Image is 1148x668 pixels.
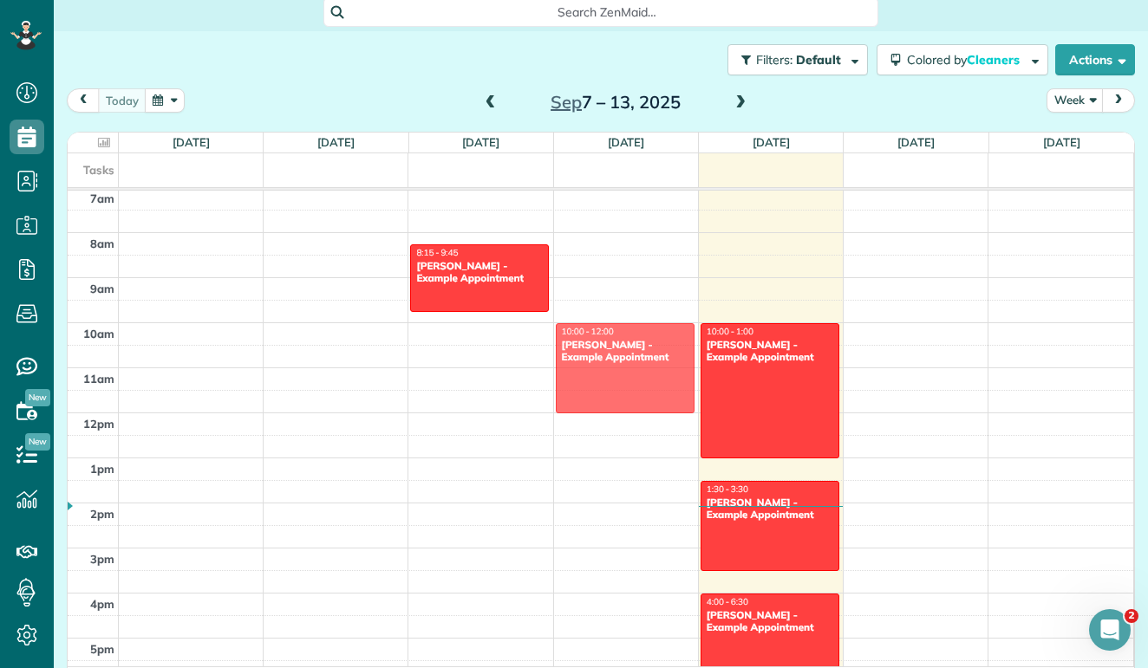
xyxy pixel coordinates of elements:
button: next [1102,88,1135,112]
div: [PERSON_NAME] - Example Appointment [706,609,834,634]
a: [DATE] [753,135,790,149]
div: [PERSON_NAME] - Example Appointment [415,260,544,285]
span: 10:00 - 12:00 [562,326,614,337]
span: 11am [83,372,114,386]
span: 10am [83,327,114,340]
span: Cleaners [967,52,1022,68]
span: 8:15 - 9:45 [416,247,458,258]
span: 4pm [90,597,114,611]
span: Default [796,52,842,68]
h2: 7 – 13, 2025 [507,93,724,112]
span: New [25,389,50,406]
a: [DATE] [462,135,499,149]
a: [DATE] [608,135,645,149]
iframe: Intercom live chat [1089,609,1131,651]
button: prev [67,88,100,112]
button: Colored byCleaners [877,44,1048,75]
span: 3pm [90,552,114,566]
span: Sep [551,91,582,113]
button: Week [1047,88,1104,112]
span: 1pm [90,462,114,476]
span: 10:00 - 1:00 [707,326,753,337]
span: 12pm [83,417,114,431]
div: [PERSON_NAME] - Example Appointment [706,339,834,364]
span: New [25,433,50,451]
button: Actions [1055,44,1135,75]
span: 7am [90,191,114,205]
span: 2pm [90,507,114,521]
a: [DATE] [1043,135,1080,149]
span: Filters: [756,52,793,68]
span: Colored by [907,52,1026,68]
span: 8am [90,237,114,250]
span: Tasks [83,163,114,177]
span: 2 [1125,609,1138,623]
a: [DATE] [317,135,355,149]
a: Filters: Default [719,44,868,75]
button: today [98,88,147,112]
span: 5pm [90,642,114,656]
a: [DATE] [173,135,210,149]
div: [PERSON_NAME] - Example Appointment [561,339,689,364]
span: 4:00 - 6:30 [707,596,748,607]
a: [DATE] [897,135,935,149]
button: Filters: Default [727,44,868,75]
span: 9am [90,282,114,295]
span: 1:30 - 3:30 [707,483,748,495]
div: [PERSON_NAME] - Example Appointment [706,496,834,522]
